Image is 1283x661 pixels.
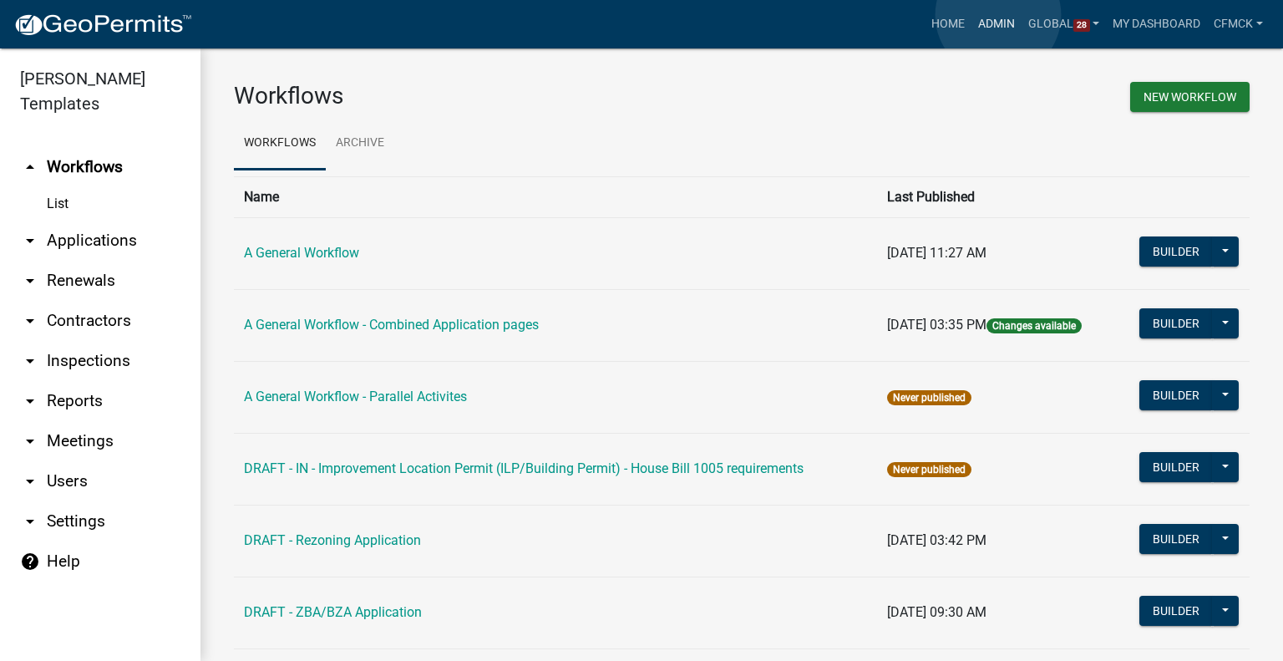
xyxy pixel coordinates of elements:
[244,604,422,620] a: DRAFT - ZBA/BZA Application
[1130,82,1250,112] button: New Workflow
[1139,524,1213,554] button: Builder
[1139,380,1213,410] button: Builder
[1139,596,1213,626] button: Builder
[887,604,986,620] span: [DATE] 09:30 AM
[925,8,971,40] a: Home
[244,317,539,333] a: A General Workflow - Combined Application pages
[1073,19,1090,33] span: 28
[1139,308,1213,338] button: Builder
[20,351,40,371] i: arrow_drop_down
[244,532,421,548] a: DRAFT - Rezoning Application
[887,462,971,477] span: Never published
[1139,452,1213,482] button: Builder
[20,471,40,491] i: arrow_drop_down
[1207,8,1270,40] a: CFMCK
[244,389,467,404] a: A General Workflow - Parallel Activites
[20,231,40,251] i: arrow_drop_down
[20,431,40,451] i: arrow_drop_down
[20,552,40,572] i: help
[234,176,877,217] th: Name
[887,532,986,548] span: [DATE] 03:42 PM
[1022,8,1107,40] a: Global28
[234,117,326,170] a: Workflows
[326,117,394,170] a: Archive
[20,391,40,411] i: arrow_drop_down
[244,245,359,261] a: A General Workflow
[986,318,1082,333] span: Changes available
[887,390,971,405] span: Never published
[20,271,40,291] i: arrow_drop_down
[1139,236,1213,267] button: Builder
[877,176,1115,217] th: Last Published
[20,157,40,177] i: arrow_drop_up
[887,317,986,333] span: [DATE] 03:35 PM
[887,245,986,261] span: [DATE] 11:27 AM
[20,511,40,531] i: arrow_drop_down
[1106,8,1207,40] a: My Dashboard
[244,460,804,476] a: DRAFT - IN - Improvement Location Permit (ILP/Building Permit) - House Bill 1005 requirements
[234,82,729,110] h3: Workflows
[971,8,1022,40] a: Admin
[20,311,40,331] i: arrow_drop_down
